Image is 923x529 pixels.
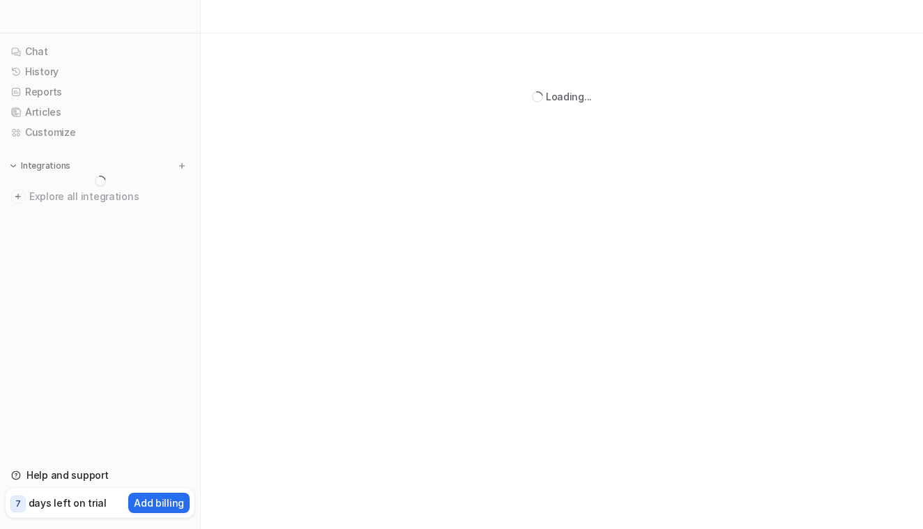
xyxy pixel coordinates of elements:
button: Integrations [6,159,75,173]
a: Customize [6,123,194,142]
span: Explore all integrations [29,185,189,208]
a: Articles [6,102,194,122]
a: Reports [6,82,194,102]
a: Help and support [6,466,194,485]
img: menu_add.svg [177,161,187,171]
a: History [6,62,194,82]
img: expand menu [8,161,18,171]
p: days left on trial [29,496,107,510]
p: Add billing [134,496,184,510]
p: 7 [15,498,21,510]
p: Integrations [21,160,70,171]
a: Explore all integrations [6,187,194,206]
div: Loading... [546,89,592,104]
button: Add billing [128,493,190,513]
img: explore all integrations [11,190,25,204]
a: Chat [6,42,194,61]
